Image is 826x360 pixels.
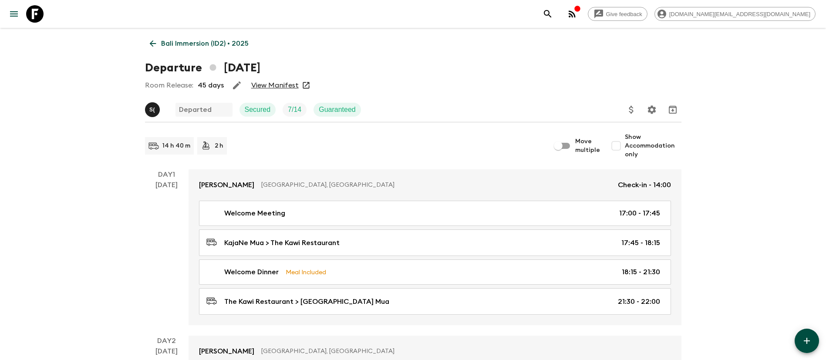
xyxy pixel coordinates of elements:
p: Departed [179,104,212,115]
p: Day 1 [145,169,189,180]
p: KajaNe Mua > The Kawi Restaurant [224,238,340,248]
p: [PERSON_NAME] [199,180,254,190]
p: [GEOGRAPHIC_DATA], [GEOGRAPHIC_DATA] [261,347,664,356]
a: View Manifest [251,81,299,90]
span: Move multiple [575,137,600,155]
p: 2 h [215,141,223,150]
a: Welcome Meeting17:00 - 17:45 [199,201,671,226]
span: Give feedback [601,11,647,17]
button: menu [5,5,23,23]
button: Archive (Completed, Cancelled or Unsynced Departures only) [664,101,681,118]
p: Meal Included [286,267,326,277]
a: Give feedback [588,7,647,21]
h1: Departure [DATE] [145,59,260,77]
p: [GEOGRAPHIC_DATA], [GEOGRAPHIC_DATA] [261,181,611,189]
button: Update Price, Early Bird Discount and Costs [623,101,640,118]
span: [DOMAIN_NAME][EMAIL_ADDRESS][DOMAIN_NAME] [664,11,815,17]
p: Guaranteed [319,104,356,115]
p: Bali Immersion (ID2) • 2025 [161,38,249,49]
button: Settings [643,101,661,118]
p: 7 / 14 [288,104,301,115]
div: [DOMAIN_NAME][EMAIL_ADDRESS][DOMAIN_NAME] [654,7,816,21]
div: Trip Fill [283,103,307,117]
p: Check-in - 14:00 [618,180,671,190]
p: The Kawi Restaurant > [GEOGRAPHIC_DATA] Mua [224,296,389,307]
p: [PERSON_NAME] [199,346,254,357]
div: [DATE] [155,180,178,325]
a: [PERSON_NAME][GEOGRAPHIC_DATA], [GEOGRAPHIC_DATA]Check-in - 14:00 [189,169,681,201]
span: Show Accommodation only [625,133,681,159]
a: Welcome DinnerMeal Included18:15 - 21:30 [199,259,671,285]
p: 45 days [198,80,224,91]
a: KajaNe Mua > The Kawi Restaurant17:45 - 18:15 [199,229,671,256]
p: 14 h 40 m [162,141,190,150]
a: The Kawi Restaurant > [GEOGRAPHIC_DATA] Mua21:30 - 22:00 [199,288,671,315]
div: Secured [239,103,276,117]
p: Day 2 [145,336,189,346]
a: Bali Immersion (ID2) • 2025 [145,35,253,52]
p: Welcome Meeting [224,208,285,219]
p: Room Release: [145,80,193,91]
p: 17:45 - 18:15 [621,238,660,248]
p: 21:30 - 22:00 [618,296,660,307]
p: Secured [245,104,271,115]
span: Shandy (Putu) Sandhi Astra Juniawan [145,105,162,112]
button: search adventures [539,5,556,23]
p: Welcome Dinner [224,267,279,277]
p: 17:00 - 17:45 [619,208,660,219]
p: 18:15 - 21:30 [622,267,660,277]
